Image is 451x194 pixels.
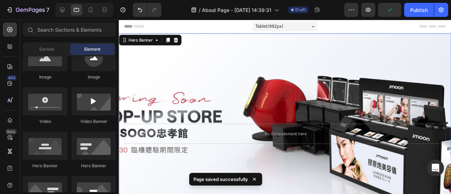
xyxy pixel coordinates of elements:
iframe: Design area [119,20,451,194]
div: 450 [7,75,17,81]
div: Drop element here [160,117,198,123]
span: / [199,6,200,14]
div: Video Banner [72,118,116,125]
div: Hero Banner [9,18,37,25]
div: Undo/Redo [133,3,161,17]
div: Beta [5,129,17,134]
div: Hero Banner [72,163,116,169]
div: Image [23,74,67,80]
div: Hero Banner [23,163,67,169]
input: Search Sections & Elements [23,23,116,37]
button: 7 [3,3,52,17]
p: 7 [46,6,49,14]
div: Publish [410,6,428,14]
button: Publish [404,3,434,17]
div: Image [72,74,116,80]
span: Section [39,46,54,52]
div: Video [23,118,67,125]
div: Open Intercom Messenger [427,159,444,176]
span: About Page - [DATE] 14:39:31 [202,6,271,14]
span: Draft [295,7,306,13]
span: Element [84,46,100,52]
p: Page saved successfully [193,176,248,183]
